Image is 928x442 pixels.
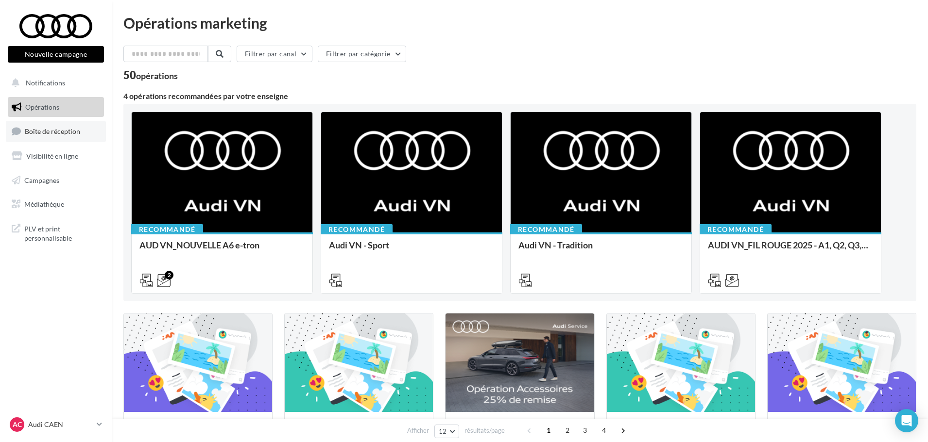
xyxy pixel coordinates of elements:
span: 3 [577,423,593,438]
div: 2 [165,271,173,279]
a: Médiathèque [6,194,106,214]
button: Filtrer par canal [237,46,312,62]
div: AUDI VN_FIL ROUGE 2025 - A1, Q2, Q3, Q5 et Q4 e-tron [708,240,873,260]
a: Campagnes [6,170,106,191]
span: résultats/page [464,426,505,435]
button: 12 [434,425,459,438]
div: Opérations marketing [123,16,916,30]
div: AUD VN_NOUVELLE A6 e-tron [139,240,305,260]
div: Recommandé [700,224,772,235]
a: Opérations [6,97,106,117]
div: Open Intercom Messenger [895,409,918,432]
span: PLV et print personnalisable [24,222,100,243]
span: Notifications [26,79,65,87]
span: Médiathèque [24,200,64,208]
button: Filtrer par catégorie [318,46,406,62]
button: Nouvelle campagne [8,46,104,63]
button: Notifications [6,73,102,93]
span: 4 [596,423,612,438]
div: Audi VN - Tradition [518,240,684,260]
a: Visibilité en ligne [6,146,106,166]
span: 12 [439,427,447,435]
div: Audi VN - Sport [329,240,494,260]
span: 1 [541,423,556,438]
span: Boîte de réception [25,127,80,135]
a: AC Audi CAEN [8,415,104,434]
span: 2 [560,423,575,438]
span: Visibilité en ligne [26,152,78,160]
div: Recommandé [321,224,393,235]
span: Opérations [25,103,59,111]
div: Recommandé [131,224,203,235]
p: Audi CAEN [28,420,93,429]
span: Afficher [407,426,429,435]
a: Boîte de réception [6,121,106,142]
div: 50 [123,70,178,81]
a: PLV et print personnalisable [6,218,106,247]
div: 4 opérations recommandées par votre enseigne [123,92,916,100]
div: opérations [136,71,178,80]
div: Recommandé [510,224,582,235]
span: Campagnes [24,176,59,184]
span: AC [13,420,22,429]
